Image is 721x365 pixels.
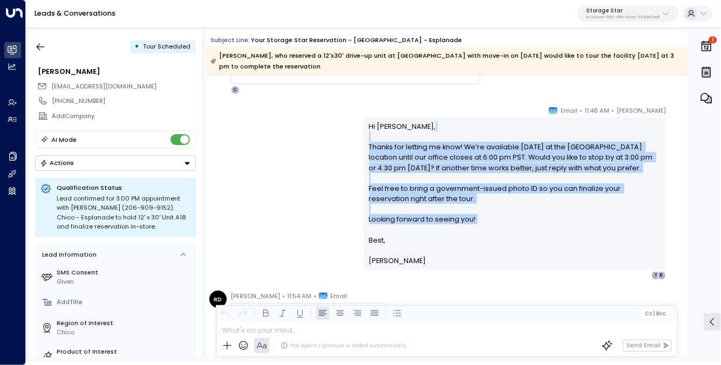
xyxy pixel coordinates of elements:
label: Product of Interest [57,347,192,356]
div: Actions [40,159,74,167]
span: dotymail3@gmail.com [51,82,157,91]
span: Tour Scheduled [143,42,191,51]
span: Cc Bcc [645,311,666,316]
button: Redo [236,307,249,320]
button: 1 [697,35,716,58]
span: Email [561,105,577,116]
label: Region of Interest [57,319,192,328]
p: Hi [PERSON_NAME], Thanks for letting me know! We’re available [DATE] at the [GEOGRAPHIC_DATA] loc... [369,121,661,235]
span: [EMAIL_ADDRESS][DOMAIN_NAME] [51,82,157,91]
img: 120_headshot.jpg [670,105,688,122]
div: AI Mode [51,134,77,145]
span: [PERSON_NAME] [231,291,281,301]
p: Storage Star [586,8,659,14]
div: Lead confirmed for 3:00 PM appointment with [PERSON_NAME] (206-909-9152). Chico - Esplanade to ho... [57,194,191,232]
div: [PHONE_NUMBER] [52,97,195,106]
div: Given [57,277,192,286]
div: AddCompany [52,112,195,121]
span: Subject Line: [210,36,250,44]
button: Actions [35,155,196,171]
span: • [580,105,582,116]
div: Y [651,271,660,280]
span: [PERSON_NAME] [369,256,426,266]
div: [PERSON_NAME], who reserved a 12'x30' drive-up unit at [GEOGRAPHIC_DATA] with move-in on [DATE] w... [210,50,682,72]
div: C [231,86,240,94]
div: RD [209,291,227,308]
p: bc340fee-f559-48fc-84eb-70f3f6817ad8 [586,15,659,19]
span: 11:54 AM [288,291,312,301]
span: 1 [709,37,717,44]
div: Your Storage Star Reservation - [GEOGRAPHIC_DATA] - Esplanade [251,36,462,45]
span: • [314,291,317,301]
a: Leads & Conversations [35,9,115,18]
div: AddTitle [57,298,192,307]
button: Storage Starbc340fee-f559-48fc-84eb-70f3f6817ad8 [577,5,679,23]
div: Lead Information [39,250,97,259]
div: • [134,39,139,54]
div: [PERSON_NAME] [38,66,195,77]
p: Qualification Status [57,183,191,192]
button: Undo [219,307,232,320]
button: Cc|Bcc [641,309,669,318]
span: 11:48 AM [584,105,609,116]
span: • [611,105,614,116]
span: Best, [369,235,386,245]
div: The agent signature is added automatically [281,342,406,349]
div: Chico [57,328,192,337]
div: Button group with a nested menu [35,155,196,171]
span: [PERSON_NAME] [616,105,666,116]
label: SMS Consent [57,268,192,277]
span: Email [331,291,348,301]
div: R [657,271,666,280]
span: | [654,311,655,316]
span: • [283,291,285,301]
